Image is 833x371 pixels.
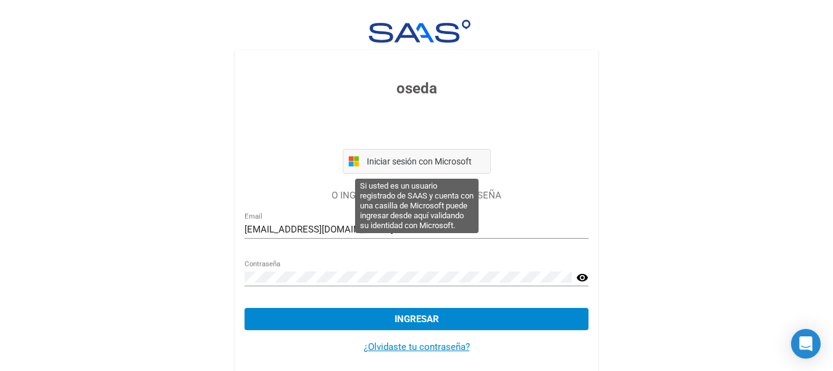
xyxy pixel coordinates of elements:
span: Iniciar sesión con Microsoft [364,156,485,166]
span: Ingresar [395,313,439,325]
h3: oseda [245,77,588,100]
a: ¿Olvidaste tu contraseña? [364,341,470,352]
button: Iniciar sesión con Microsoft [343,149,491,174]
iframe: Botón Iniciar sesión con Google [337,113,497,140]
p: O INGRESÁ TU CORREO Y CONTRASEÑA [245,189,588,203]
mat-icon: visibility [576,270,588,285]
div: Open Intercom Messenger [791,329,821,359]
button: Ingresar [245,308,588,330]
